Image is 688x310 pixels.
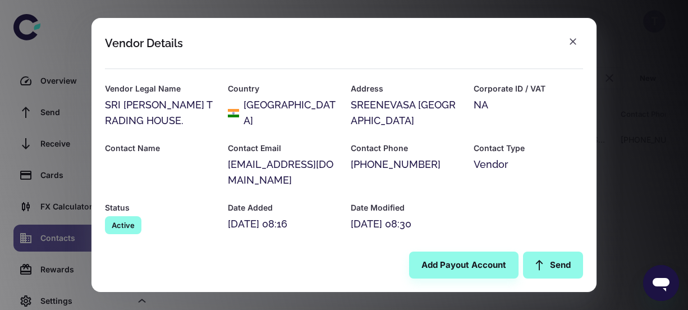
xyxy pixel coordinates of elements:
[351,216,460,232] div: [DATE] 08:30
[351,202,460,214] h6: Date Modified
[351,157,460,172] div: [PHONE_NUMBER]
[351,142,460,154] h6: Contact Phone
[244,97,337,129] div: [GEOGRAPHIC_DATA]
[351,97,460,129] div: SREENEVASA [GEOGRAPHIC_DATA]
[228,202,337,214] h6: Date Added
[523,252,583,279] a: Send
[474,157,508,172] span: Vendor
[105,83,214,95] h6: Vendor Legal Name
[105,37,183,50] div: Vendor Details
[474,97,583,113] div: NA
[228,142,337,154] h6: Contact Email
[228,83,337,95] h6: Country
[105,202,214,214] h6: Status
[228,157,337,188] div: [EMAIL_ADDRESS][DOMAIN_NAME]
[474,83,583,95] h6: Corporate ID / VAT
[474,142,583,154] h6: Contact Type
[351,83,460,95] h6: Address
[105,220,141,231] span: Active
[409,252,519,279] button: Add Payout Account
[228,216,337,232] div: [DATE] 08:16
[105,97,214,129] div: SRI [PERSON_NAME] TRADING HOUSE.
[643,265,679,301] iframe: Button to launch messaging window
[105,142,214,154] h6: Contact Name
